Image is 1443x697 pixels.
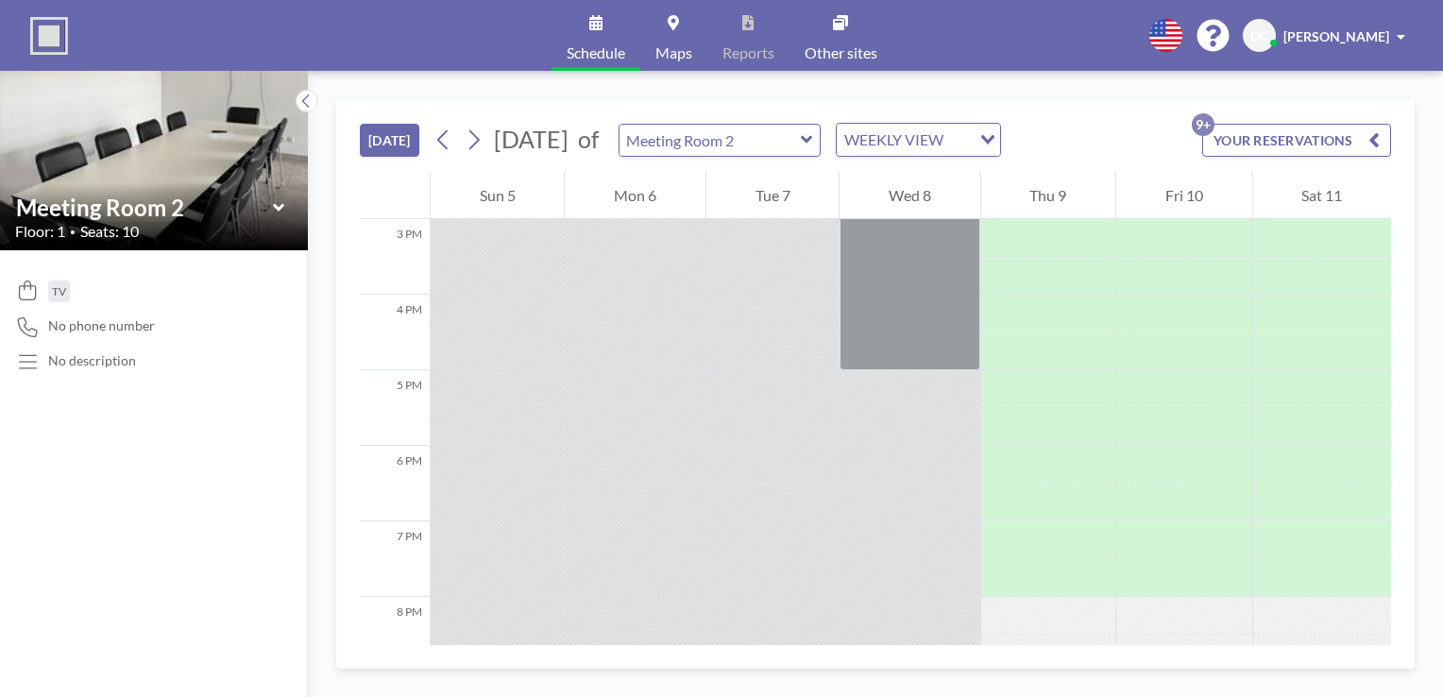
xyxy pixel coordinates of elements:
input: Meeting Room 2 [620,125,801,156]
button: YOUR RESERVATIONS9+ [1202,124,1391,157]
div: 3 PM [360,219,430,295]
div: Wed 8 [840,172,979,219]
div: Sat 11 [1253,172,1391,219]
span: • [70,226,76,238]
button: [DATE] [360,124,419,157]
img: organization-logo [30,17,68,55]
span: Schedule [567,45,625,60]
div: Fri 10 [1116,172,1251,219]
div: No description [48,352,136,369]
span: Floor: 1 [15,222,65,241]
div: 7 PM [360,521,430,597]
span: [DATE] [494,125,569,153]
div: 6 PM [360,446,430,521]
span: [PERSON_NAME] [1283,28,1389,44]
div: 8 PM [360,597,430,672]
span: WEEKLY VIEW [840,127,947,152]
span: of [578,125,599,154]
div: 4 PM [360,295,430,370]
div: 5 PM [360,370,430,446]
div: Tue 7 [706,172,839,219]
p: 9+ [1192,113,1214,136]
input: Search for option [949,127,969,152]
input: Meeting Room 2 [16,194,273,221]
span: DC [1250,27,1268,44]
div: Thu 9 [981,172,1115,219]
span: Seats: 10 [80,222,139,241]
span: Reports [722,45,774,60]
span: Other sites [805,45,877,60]
span: Maps [655,45,692,60]
div: Search for option [837,124,1000,156]
span: No phone number [48,317,155,334]
div: Sun 5 [431,172,564,219]
div: Mon 6 [565,172,705,219]
span: TV [52,284,66,298]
